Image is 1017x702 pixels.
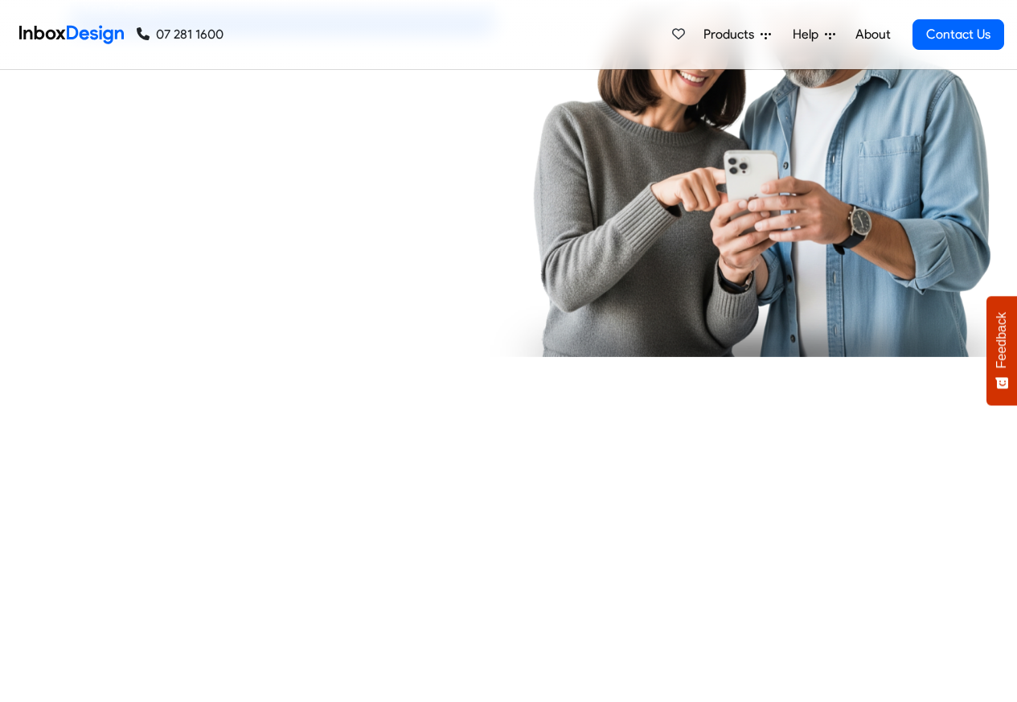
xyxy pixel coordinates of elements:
[851,18,895,51] a: About
[703,25,761,44] span: Products
[994,312,1009,368] span: Feedback
[986,296,1017,405] button: Feedback - Show survey
[793,25,825,44] span: Help
[697,18,777,51] a: Products
[912,19,1004,50] a: Contact Us
[786,18,842,51] a: Help
[137,25,223,44] a: 07 281 1600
